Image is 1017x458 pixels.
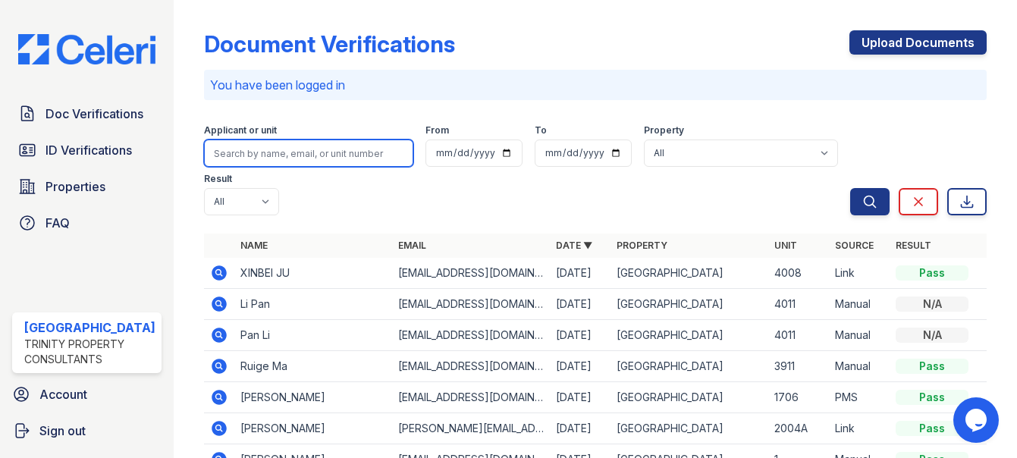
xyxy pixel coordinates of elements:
[829,413,890,444] td: Link
[234,289,392,320] td: Li Pan
[896,240,931,251] a: Result
[234,382,392,413] td: [PERSON_NAME]
[39,422,86,440] span: Sign out
[644,124,684,136] label: Property
[550,289,611,320] td: [DATE]
[896,421,968,436] div: Pass
[39,385,87,403] span: Account
[12,208,162,238] a: FAQ
[392,382,550,413] td: [EMAIL_ADDRESS][DOMAIN_NAME]
[835,240,874,251] a: Source
[896,359,968,374] div: Pass
[210,76,981,94] p: You have been logged in
[392,413,550,444] td: [PERSON_NAME][EMAIL_ADDRESS][PERSON_NAME][DOMAIN_NAME]
[234,258,392,289] td: XINBEI JU
[204,140,413,167] input: Search by name, email, or unit number
[829,351,890,382] td: Manual
[204,124,277,136] label: Applicant or unit
[774,240,797,251] a: Unit
[617,240,667,251] a: Property
[896,296,968,312] div: N/A
[550,258,611,289] td: [DATE]
[6,379,168,409] a: Account
[768,320,829,351] td: 4011
[611,320,768,351] td: [GEOGRAPHIC_DATA]
[234,320,392,351] td: Pan Li
[204,173,232,185] label: Result
[849,30,987,55] a: Upload Documents
[398,240,426,251] a: Email
[12,99,162,129] a: Doc Verifications
[829,258,890,289] td: Link
[556,240,592,251] a: Date ▼
[24,318,155,337] div: [GEOGRAPHIC_DATA]
[768,382,829,413] td: 1706
[550,413,611,444] td: [DATE]
[535,124,547,136] label: To
[768,289,829,320] td: 4011
[12,171,162,202] a: Properties
[768,413,829,444] td: 2004A
[953,397,1002,443] iframe: chat widget
[46,177,105,196] span: Properties
[46,141,132,159] span: ID Verifications
[768,258,829,289] td: 4008
[611,413,768,444] td: [GEOGRAPHIC_DATA]
[896,328,968,343] div: N/A
[6,34,168,65] img: CE_Logo_Blue-a8612792a0a2168367f1c8372b55b34899dd931a85d93a1a3d3e32e68fde9ad4.png
[240,240,268,251] a: Name
[611,258,768,289] td: [GEOGRAPHIC_DATA]
[392,351,550,382] td: [EMAIL_ADDRESS][DOMAIN_NAME]
[896,390,968,405] div: Pass
[46,214,70,232] span: FAQ
[829,382,890,413] td: PMS
[12,135,162,165] a: ID Verifications
[24,337,155,367] div: Trinity Property Consultants
[550,351,611,382] td: [DATE]
[392,320,550,351] td: [EMAIL_ADDRESS][DOMAIN_NAME]
[550,382,611,413] td: [DATE]
[611,289,768,320] td: [GEOGRAPHIC_DATA]
[46,105,143,123] span: Doc Verifications
[611,351,768,382] td: [GEOGRAPHIC_DATA]
[234,351,392,382] td: Ruige Ma
[234,413,392,444] td: [PERSON_NAME]
[829,320,890,351] td: Manual
[550,320,611,351] td: [DATE]
[829,289,890,320] td: Manual
[6,416,168,446] a: Sign out
[611,382,768,413] td: [GEOGRAPHIC_DATA]
[392,289,550,320] td: [EMAIL_ADDRESS][DOMAIN_NAME]
[425,124,449,136] label: From
[204,30,455,58] div: Document Verifications
[392,258,550,289] td: [EMAIL_ADDRESS][DOMAIN_NAME]
[768,351,829,382] td: 3911
[896,265,968,281] div: Pass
